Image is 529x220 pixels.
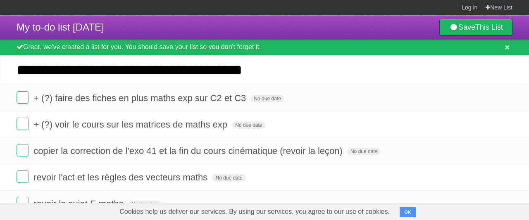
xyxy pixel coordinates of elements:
span: No due date [212,174,245,182]
b: This List [475,23,503,31]
label: Done [17,91,29,104]
span: revoir l'act et les règles des vecteurs maths [33,172,210,182]
span: revoir le sujet E maths [33,199,126,209]
button: OK [400,207,416,217]
span: My to-do list [DATE] [17,21,104,33]
span: No due date [128,201,162,208]
span: No due date [347,148,381,155]
span: + (?) faire des fiches en plus maths exp sur C2 et C3 [33,93,248,103]
label: Done [17,170,29,183]
label: Done [17,144,29,156]
span: copier la correction de l'exo 41 et la fin du cours cinématique (revoir la leçon) [33,146,345,156]
span: No due date [250,95,284,102]
span: + (?) voir le cours sur les matrices de maths exp [33,119,229,130]
span: No due date [232,121,265,129]
label: Done [17,118,29,130]
span: Cookies help us deliver our services. By using our services, you agree to our use of cookies. [111,203,398,220]
a: SaveThis List [439,19,512,35]
label: Done [17,197,29,209]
